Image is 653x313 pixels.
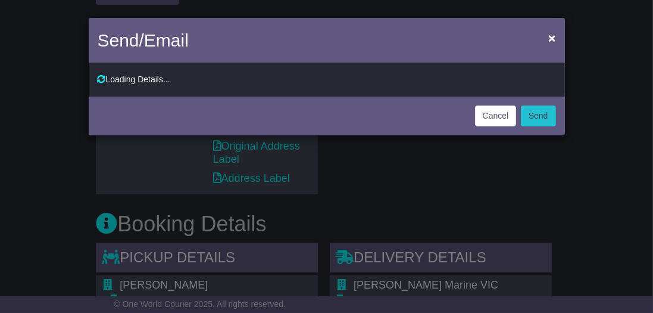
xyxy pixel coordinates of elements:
[548,31,555,45] span: ×
[521,106,556,126] button: Send
[98,27,189,54] h4: Send/Email
[98,75,556,85] div: Loading Details...
[542,26,561,50] button: Close
[475,106,517,126] button: Cancel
